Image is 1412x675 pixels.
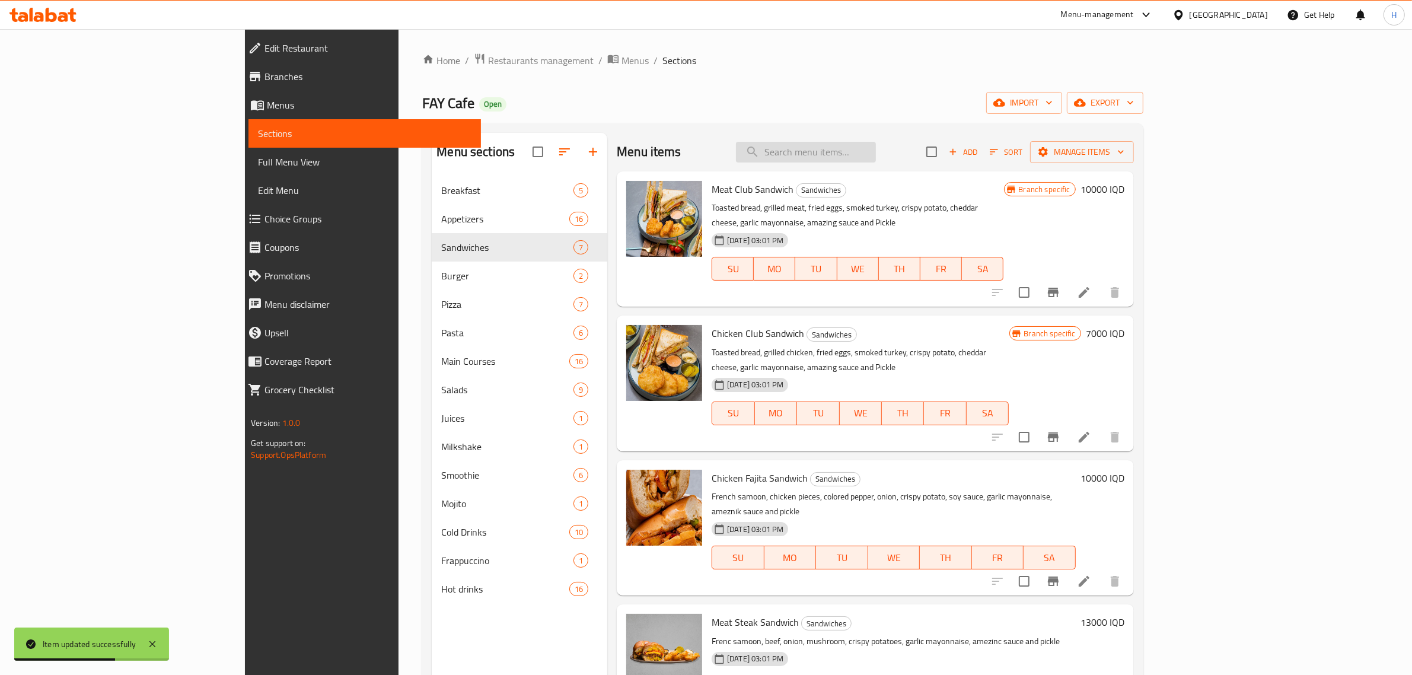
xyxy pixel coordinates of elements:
[884,260,916,278] span: TH
[474,53,594,68] a: Restaurants management
[769,549,812,566] span: MO
[264,41,471,55] span: Edit Restaurant
[573,440,588,454] div: items
[441,269,573,283] span: Burger
[990,145,1022,159] span: Sort
[807,328,856,342] span: Sandwiches
[479,99,506,109] span: Open
[264,212,471,226] span: Choice Groups
[626,325,702,401] img: Chicken Club Sandwich
[574,384,588,396] span: 9
[736,142,876,163] input: search
[1080,181,1124,198] h6: 10000 IQD
[1077,285,1091,300] a: Edit menu item
[573,326,588,340] div: items
[971,405,1004,422] span: SA
[712,324,804,342] span: Chicken Club Sandwich
[570,356,588,367] span: 16
[967,260,999,278] span: SA
[441,525,569,539] span: Cold Drinks
[982,143,1030,161] span: Sort items
[621,53,649,68] span: Menus
[441,411,573,425] div: Juices
[712,489,1076,519] p: French samoon, chicken pieces, colored pepper, onion, crispy potato, soy sauce, garlic mayonnaise...
[842,260,874,278] span: WE
[987,143,1025,161] button: Sort
[810,472,860,486] div: Sandwiches
[550,138,579,166] span: Sort sections
[977,549,1019,566] span: FR
[996,95,1053,110] span: import
[758,260,791,278] span: MO
[882,402,924,425] button: TH
[802,617,851,631] span: Sandwiches
[800,260,832,278] span: TU
[925,549,967,566] span: TH
[795,257,837,281] button: TU
[1039,278,1067,307] button: Branch-specific-item
[441,468,573,482] span: Smoothie
[574,242,588,253] span: 7
[432,546,607,575] div: Frappuccino1
[1014,184,1075,195] span: Branch specific
[579,138,607,166] button: Add section
[238,34,481,62] a: Edit Restaurant
[441,183,573,198] span: Breakfast
[717,405,750,422] span: SU
[1039,567,1067,596] button: Branch-specific-item
[441,240,573,254] div: Sandwiches
[573,553,588,568] div: items
[574,470,588,481] span: 6
[796,183,846,198] div: Sandwiches
[1061,8,1134,22] div: Menu-management
[1080,470,1124,486] h6: 10000 IQD
[258,155,471,169] span: Full Menu View
[574,555,588,566] span: 1
[712,546,764,569] button: SU
[238,205,481,233] a: Choice Groups
[617,143,681,161] h2: Menu items
[1012,569,1037,594] span: Select to update
[626,181,702,257] img: Meat Club Sandwich
[264,240,471,254] span: Coupons
[238,347,481,375] a: Coverage Report
[837,257,879,281] button: WE
[972,546,1024,569] button: FR
[441,297,573,311] span: Pizza
[570,527,588,538] span: 10
[570,584,588,595] span: 16
[569,582,588,596] div: items
[764,546,817,569] button: MO
[432,404,607,432] div: Juices1
[432,489,607,518] div: Mojito1
[712,634,1076,649] p: Frenc samoon, beef, onion, mushroom, crispy potatoes, garlic mayonnaise, amezinc sauce and pickle
[238,233,481,262] a: Coupons
[986,92,1062,114] button: import
[251,415,280,431] span: Version:
[1012,425,1037,450] span: Select to update
[796,183,846,197] span: Sandwiches
[573,297,588,311] div: items
[264,297,471,311] span: Menu disclaimer
[717,260,749,278] span: SU
[574,299,588,310] span: 7
[441,440,573,454] span: Milkshake
[441,553,573,568] span: Frappuccino
[607,53,649,68] a: Menus
[441,496,573,511] div: Mojito
[264,69,471,84] span: Branches
[879,257,920,281] button: TH
[807,327,857,342] div: Sandwiches
[662,53,696,68] span: Sections
[626,470,702,546] img: Chicken Fajita Sandwich
[1067,92,1143,114] button: export
[238,91,481,119] a: Menus
[441,326,573,340] div: Pasta
[479,97,506,112] div: Open
[821,549,863,566] span: TU
[569,212,588,226] div: items
[722,524,788,535] span: [DATE] 03:01 PM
